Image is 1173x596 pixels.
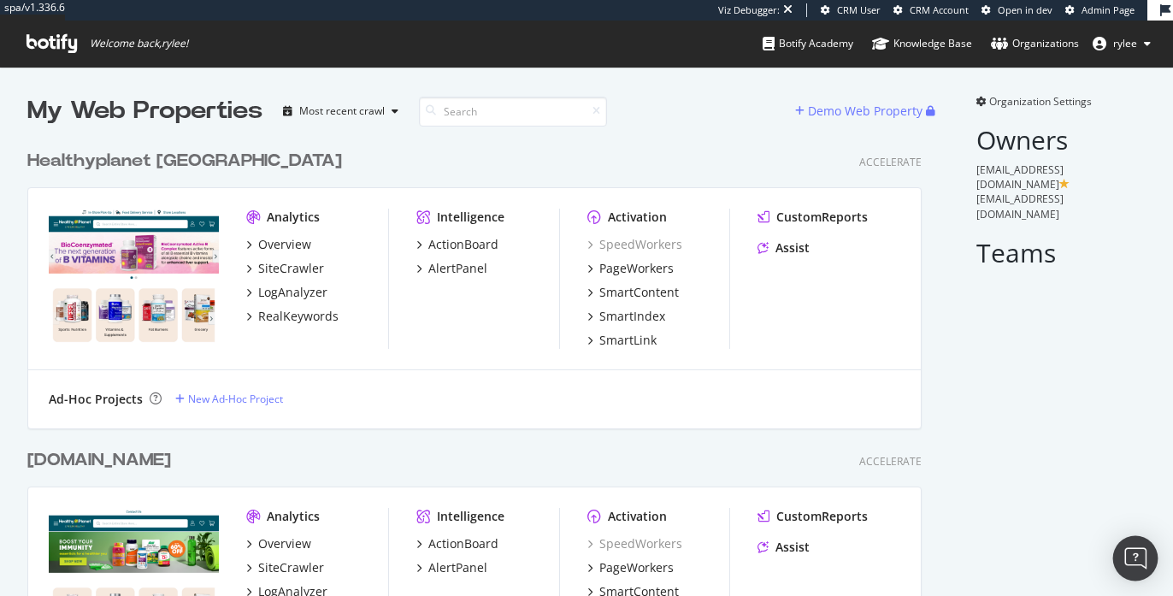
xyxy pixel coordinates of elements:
[437,508,504,525] div: Intelligence
[428,559,487,576] div: AlertPanel
[757,508,868,525] a: CustomReports
[49,209,219,345] img: https://www.healthyplanetcanada.com/
[27,448,178,473] a: [DOMAIN_NAME]
[416,559,487,576] a: AlertPanel
[893,3,969,17] a: CRM Account
[246,559,324,576] a: SiteCrawler
[437,209,504,226] div: Intelligence
[776,508,868,525] div: CustomReports
[27,149,342,174] div: Healthyplanet [GEOGRAPHIC_DATA]
[757,539,810,556] a: Assist
[188,392,283,406] div: New Ad-Hoc Project
[608,508,667,525] div: Activation
[246,260,324,277] a: SiteCrawler
[267,209,320,226] div: Analytics
[175,392,283,406] a: New Ad-Hoc Project
[976,126,1146,154] h2: Owners
[416,535,498,552] a: ActionBoard
[872,35,972,52] div: Knowledge Base
[599,284,679,301] div: SmartContent
[258,308,339,325] div: RealKeywords
[989,94,1092,109] span: Organization Settings
[776,209,868,226] div: CustomReports
[587,260,674,277] a: PageWorkers
[27,149,349,174] a: Healthyplanet [GEOGRAPHIC_DATA]
[428,260,487,277] div: AlertPanel
[587,284,679,301] a: SmartContent
[608,209,667,226] div: Activation
[258,559,324,576] div: SiteCrawler
[775,239,810,257] div: Assist
[599,559,674,576] div: PageWorkers
[1079,30,1164,57] button: rylee
[258,260,324,277] div: SiteCrawler
[1065,3,1135,17] a: Admin Page
[246,535,311,552] a: Overview
[859,155,922,169] div: Accelerate
[763,35,853,52] div: Botify Academy
[1113,536,1158,581] div: Open Intercom Messenger
[27,94,262,128] div: My Web Properties
[246,284,327,301] a: LogAnalyzer
[587,535,682,552] a: SpeedWorkers
[587,332,657,349] a: SmartLink
[416,260,487,277] a: AlertPanel
[757,209,868,226] a: CustomReports
[795,103,926,118] a: Demo Web Property
[246,308,339,325] a: RealKeywords
[775,539,810,556] div: Assist
[991,35,1079,52] div: Organizations
[246,236,311,253] a: Overview
[998,3,1052,16] span: Open in dev
[718,3,780,17] div: Viz Debugger:
[599,308,665,325] div: SmartIndex
[821,3,881,17] a: CRM User
[1113,36,1137,50] span: rylee
[416,236,498,253] a: ActionBoard
[976,192,1064,221] span: [EMAIL_ADDRESS][DOMAIN_NAME]
[587,236,682,253] a: SpeedWorkers
[258,236,311,253] div: Overview
[267,508,320,525] div: Analytics
[299,106,385,116] div: Most recent crawl
[258,535,311,552] div: Overview
[991,21,1079,67] a: Organizations
[1082,3,1135,16] span: Admin Page
[981,3,1052,17] a: Open in dev
[599,260,674,277] div: PageWorkers
[276,97,405,125] button: Most recent crawl
[428,535,498,552] div: ActionBoard
[49,391,143,408] div: Ad-Hoc Projects
[90,37,188,50] span: Welcome back, rylee !
[599,332,657,349] div: SmartLink
[587,308,665,325] a: SmartIndex
[428,236,498,253] div: ActionBoard
[419,97,607,127] input: Search
[976,162,1064,192] span: [EMAIL_ADDRESS][DOMAIN_NAME]
[587,559,674,576] a: PageWorkers
[859,454,922,469] div: Accelerate
[808,103,922,120] div: Demo Web Property
[27,448,171,473] div: [DOMAIN_NAME]
[872,21,972,67] a: Knowledge Base
[837,3,881,16] span: CRM User
[757,239,810,257] a: Assist
[763,21,853,67] a: Botify Academy
[976,239,1146,267] h2: Teams
[795,97,926,125] button: Demo Web Property
[258,284,327,301] div: LogAnalyzer
[910,3,969,16] span: CRM Account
